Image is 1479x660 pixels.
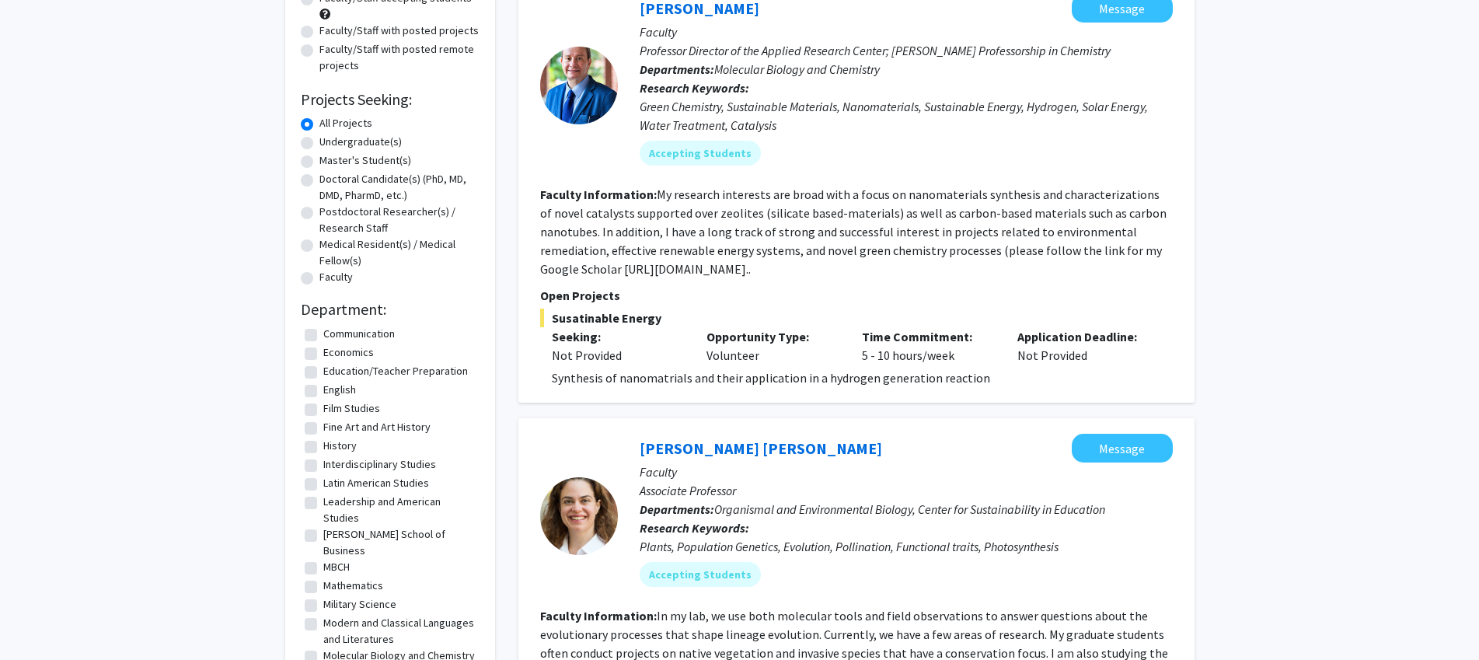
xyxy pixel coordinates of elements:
label: Latin American Studies [323,475,429,491]
div: Plants, Population Genetics, Evolution, Pollination, Functional traits, Photosynthesis [640,537,1173,556]
label: History [323,438,357,454]
mat-chip: Accepting Students [640,141,761,166]
a: [PERSON_NAME] [PERSON_NAME] [640,438,882,458]
label: Fine Art and Art History [323,419,431,435]
label: Medical Resident(s) / Medical Fellow(s) [319,236,480,269]
label: Undergraduate(s) [319,134,402,150]
label: Postdoctoral Researcher(s) / Research Staff [319,204,480,236]
div: Not Provided [552,346,684,365]
div: Not Provided [1006,327,1161,365]
h2: Projects Seeking: [301,90,480,109]
b: Faculty Information: [540,608,657,623]
iframe: Chat [12,590,66,648]
p: Professor Director of the Applied Research Center; [PERSON_NAME] Professorship in Chemistry [640,41,1173,60]
p: Faculty [640,23,1173,41]
label: Modern and Classical Languages and Literatures [323,615,476,648]
label: Faculty/Staff with posted remote projects [319,41,480,74]
label: [PERSON_NAME] School of Business [323,526,476,559]
label: All Projects [319,115,372,131]
b: Faculty Information: [540,187,657,202]
p: Synthesis of nanomatrials and their application in a hydrogen generation reaction [552,368,1173,387]
b: Departments: [640,61,714,77]
label: Faculty [319,269,353,285]
span: Organismal and Environmental Biology, Center for Sustainability in Education [714,501,1105,517]
label: MBCH [323,559,350,575]
p: Opportunity Type: [706,327,839,346]
fg-read-more: My research interests are broad with a focus on nanomaterials synthesis and characterizations of ... [540,187,1167,277]
div: 5 - 10 hours/week [850,327,1006,365]
label: Mathematics [323,578,383,594]
p: Associate Professor [640,481,1173,500]
label: English [323,382,356,398]
mat-chip: Accepting Students [640,562,761,587]
label: Leadership and American Studies [323,494,476,526]
p: Faculty [640,463,1173,481]
label: Communication [323,326,395,342]
label: Economics [323,344,374,361]
p: Seeking: [552,327,684,346]
label: Faculty/Staff with posted projects [319,23,479,39]
label: Film Studies [323,400,380,417]
h2: Department: [301,300,480,319]
button: Message Janet Steven [1072,434,1173,463]
p: Application Deadline: [1017,327,1149,346]
div: Volunteer [695,327,850,365]
p: Time Commitment: [862,327,994,346]
label: Master's Student(s) [319,152,411,169]
label: Doctoral Candidate(s) (PhD, MD, DMD, PharmD, etc.) [319,171,480,204]
p: Open Projects [540,286,1173,305]
b: Research Keywords: [640,80,749,96]
span: Molecular Biology and Chemistry [714,61,880,77]
label: Military Science [323,596,396,613]
div: Green Chemistry, Sustainable Materials, Nanomaterials, Sustainable Energy, Hydrogen, Solar Energy... [640,97,1173,134]
label: Education/Teacher Preparation [323,363,468,379]
span: Susatinable Energy [540,309,1173,327]
b: Research Keywords: [640,520,749,536]
label: Interdisciplinary Studies [323,456,436,473]
b: Departments: [640,501,714,517]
